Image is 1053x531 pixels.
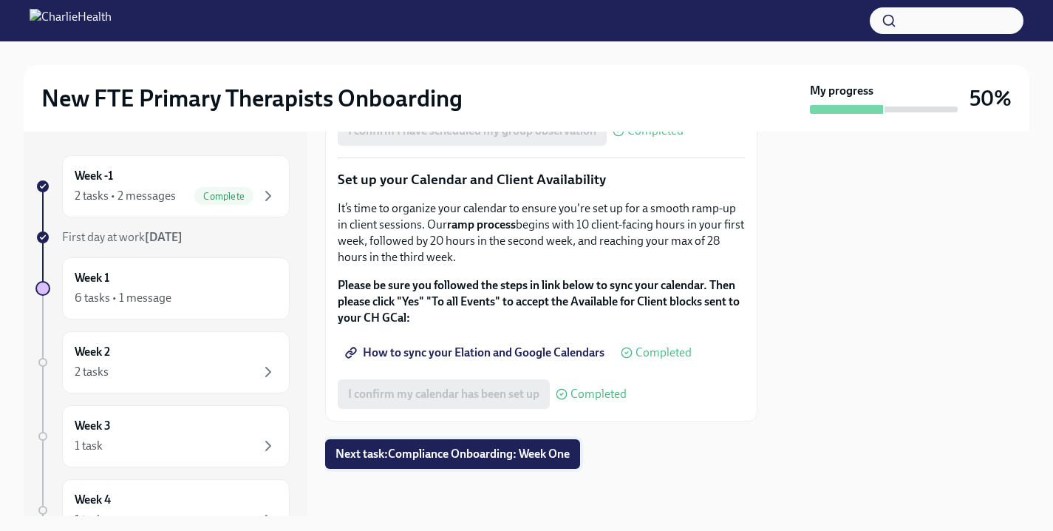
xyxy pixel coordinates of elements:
span: Complete [194,191,253,202]
strong: My progress [810,83,873,99]
button: Next task:Compliance Onboarding: Week One [325,439,580,469]
h6: Week 3 [75,418,111,434]
h6: Week 4 [75,492,111,508]
img: CharlieHealth [30,9,112,33]
div: 1 task [75,512,103,528]
p: It’s time to organize your calendar to ensure you're set up for a smooth ramp-up in client sessio... [338,200,745,265]
h3: 50% [969,85,1012,112]
div: 2 tasks • 2 messages [75,188,176,204]
span: Next task : Compliance Onboarding: Week One [335,447,570,461]
div: 2 tasks [75,364,109,380]
strong: Please be sure you followed the steps in link below to sync your calendar. Then please click "Yes... [338,278,740,325]
h6: Week -1 [75,168,113,184]
h6: Week 1 [75,270,109,286]
span: Completed [627,125,684,137]
span: How to sync your Elation and Google Calendars [348,345,604,360]
div: 1 task [75,438,103,454]
h2: New FTE Primary Therapists Onboarding [41,84,463,113]
strong: ramp process [447,217,516,231]
a: Week 22 tasks [35,331,290,393]
a: Week 31 task [35,405,290,467]
a: How to sync your Elation and Google Calendars [338,338,615,368]
span: Completed [570,388,627,400]
div: 6 tasks • 1 message [75,290,171,306]
a: First day at work[DATE] [35,229,290,246]
strong: [DATE] [145,230,183,244]
a: Week -12 tasks • 2 messagesComplete [35,155,290,217]
span: Completed [635,347,692,359]
a: Week 16 tasks • 1 message [35,257,290,319]
span: First day at work [62,230,183,244]
p: Set up your Calendar and Client Availability [338,170,745,189]
h6: Week 2 [75,344,110,360]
